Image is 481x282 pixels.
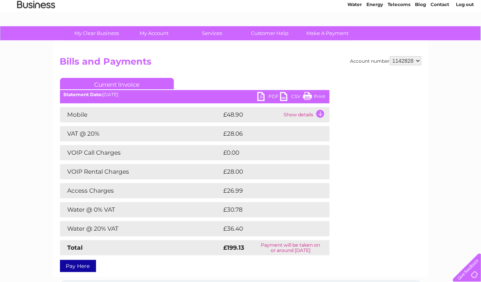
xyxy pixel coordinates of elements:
strong: £199.13 [224,244,244,251]
a: Make A Payment [296,26,359,40]
div: [DATE] [60,92,330,97]
img: logo.png [17,20,55,43]
td: £28.06 [222,126,315,141]
td: £0.00 [222,145,312,160]
td: Mobile [60,107,222,122]
a: Print [303,92,326,103]
td: £28.00 [222,164,315,179]
a: Services [181,26,243,40]
td: Show details [282,107,330,122]
td: VOIP Rental Charges [60,164,222,179]
div: Account number [350,56,421,65]
a: Telecoms [388,32,410,38]
a: PDF [257,92,280,103]
strong: Total [68,244,83,251]
b: Statement Date: [64,92,103,97]
a: Customer Help [238,26,301,40]
a: CSV [280,92,303,103]
td: VOIP Call Charges [60,145,222,160]
a: Water [347,32,362,38]
div: Clear Business is a trading name of Verastar Limited (registered in [GEOGRAPHIC_DATA] No. 3667643... [62,4,420,37]
a: Pay Here [60,260,96,272]
a: Blog [415,32,426,38]
td: Water @ 20% VAT [60,221,222,236]
td: £36.40 [222,221,315,236]
a: My Clear Business [65,26,128,40]
a: Current Invoice [60,78,174,89]
td: Payment will be taken on or around [DATE] [252,240,329,255]
a: 0333 014 3131 [338,4,390,13]
h2: Bills and Payments [60,56,421,71]
a: My Account [123,26,186,40]
a: Log out [456,32,474,38]
td: Access Charges [60,183,222,198]
td: VAT @ 20% [60,126,222,141]
a: Contact [431,32,449,38]
td: Water @ 0% VAT [60,202,222,217]
td: £26.99 [222,183,315,198]
td: £30.78 [222,202,314,217]
a: Energy [366,32,383,38]
td: £48.90 [222,107,282,122]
